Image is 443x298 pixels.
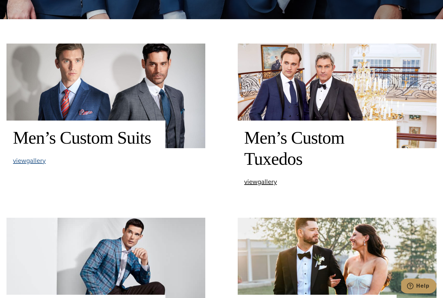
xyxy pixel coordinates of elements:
a: viewgallery [244,178,277,185]
iframe: Opens a widget where you can chat to one of our agents [401,279,437,295]
img: Two clients in wedding suits. One wearing a double breasted blue paid suit with orange tie. One w... [6,44,205,148]
h2: Men’s Custom Tuxedos [244,127,390,170]
a: viewgallery [13,157,46,164]
span: view gallery [13,156,46,165]
img: 2 models wearing bespoke wedding tuxedos. One wearing black single breasted peak lapel and one we... [238,44,437,148]
h2: Men’s Custom Suits [13,127,159,149]
span: view gallery [244,177,277,187]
